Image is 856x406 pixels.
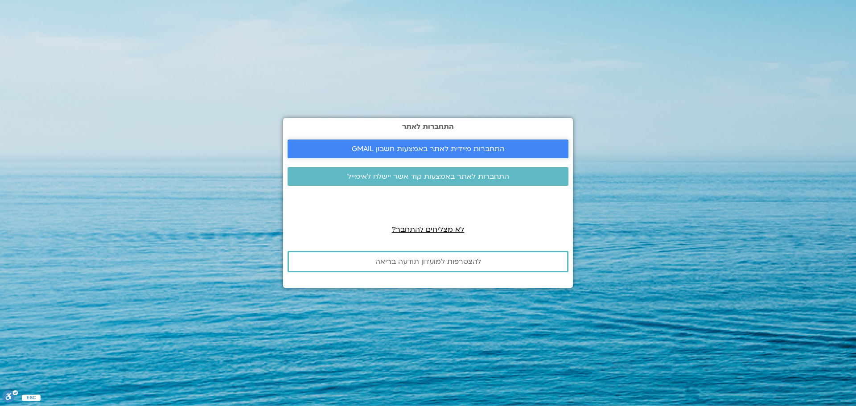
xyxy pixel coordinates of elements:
[288,139,568,158] a: התחברות מיידית לאתר באמצעות חשבון GMAIL
[375,258,481,266] span: להצטרפות למועדון תודעה בריאה
[347,172,509,180] span: התחברות לאתר באמצעות קוד אשר יישלח לאימייל
[288,167,568,186] a: התחברות לאתר באמצעות קוד אשר יישלח לאימייל
[392,225,464,234] a: לא מצליחים להתחבר?
[288,251,568,272] a: להצטרפות למועדון תודעה בריאה
[352,145,505,153] span: התחברות מיידית לאתר באמצעות חשבון GMAIL
[288,123,568,131] h2: התחברות לאתר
